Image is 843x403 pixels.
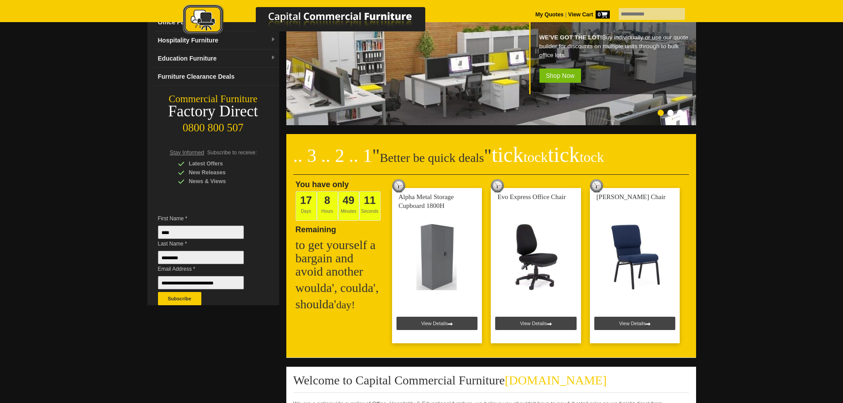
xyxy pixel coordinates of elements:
[154,68,279,86] a: Furniture Clearance Deals
[293,146,373,166] span: .. 3 .. 2 .. 1
[539,33,692,60] p: Buy individually or use our quote builder for discounts on multiple units through to bulk office ...
[359,191,381,221] span: Seconds
[207,150,257,156] span: Subscribe to receive:
[324,194,330,206] span: 8
[154,31,279,50] a: Hospitality Furnituredropdown
[158,226,244,239] input: First Name *
[336,299,355,311] span: day!
[154,50,279,68] a: Education Furnituredropdown
[568,12,610,18] strong: View Cart
[178,159,262,168] div: Latest Offers
[296,222,336,234] span: Remaining
[364,194,376,206] span: 11
[566,12,609,18] a: View Cart0
[178,168,262,177] div: New Releases
[667,110,674,116] li: Page dot 2
[505,373,607,387] span: [DOMAIN_NAME]
[596,11,610,19] span: 0
[158,276,244,289] input: Email Address *
[293,148,689,175] h2: Better be quick deals
[293,374,689,393] h2: Welcome to Capital Commercial Furniture
[178,177,262,186] div: News & Views
[158,292,201,305] button: Subscribe
[658,110,664,116] li: Page dot 1
[158,4,468,37] img: Capital Commercial Furniture Logo
[535,12,564,18] a: My Quotes
[147,117,279,134] div: 0800 800 507
[372,146,380,166] span: "
[484,146,604,166] span: "
[392,179,405,192] img: tick tock deal clock
[154,13,279,31] a: Office Furnituredropdown
[270,55,276,61] img: dropdown
[580,149,604,165] span: tock
[158,239,257,248] span: Last Name *
[338,191,359,221] span: Minutes
[296,191,317,221] span: Days
[296,180,349,189] span: You have only
[524,149,548,165] span: tock
[539,69,581,83] span: Shop Now
[158,265,257,273] span: Email Address *
[147,105,279,118] div: Factory Direct
[677,110,683,116] li: Page dot 3
[492,143,604,166] span: tick tick
[590,179,603,192] img: tick tock deal clock
[147,93,279,105] div: Commercial Furniture
[300,194,312,206] span: 17
[158,214,257,223] span: First Name *
[286,120,698,127] a: Office Furniture WE'VE GOT THE LOT!Buy individually or use our quote builder for discounts on mul...
[158,4,468,39] a: Capital Commercial Furniture Logo
[296,298,384,311] h2: shoulda'
[296,238,384,278] h2: to get yourself a bargain and avoid another
[491,179,504,192] img: tick tock deal clock
[539,34,602,41] strong: WE'VE GOT THE LOT!
[170,150,204,156] span: Stay Informed
[296,281,384,295] h2: woulda', coulda',
[343,194,354,206] span: 49
[158,251,244,264] input: Last Name *
[317,191,338,221] span: Hours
